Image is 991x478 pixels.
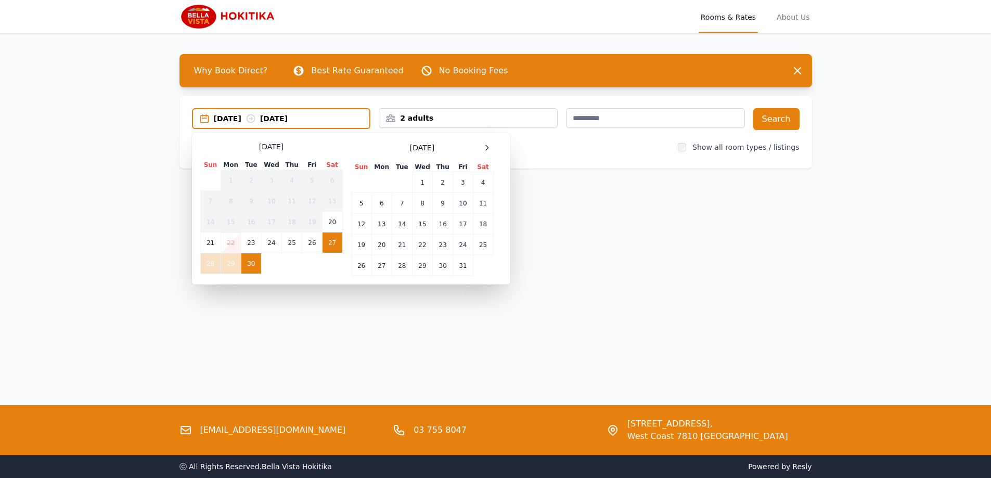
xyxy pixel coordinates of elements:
td: 24 [261,232,281,253]
th: Sat [322,160,342,170]
td: 21 [200,232,221,253]
p: Best Rate Guaranteed [311,64,403,77]
td: 31 [453,255,473,276]
td: 10 [453,193,473,214]
th: Sat [473,162,493,172]
td: 20 [371,235,392,255]
td: 28 [200,253,221,274]
button: Search [753,108,800,130]
th: Sun [200,160,221,170]
td: 19 [302,212,322,232]
span: [DATE] [410,143,434,153]
th: Tue [241,160,261,170]
td: 23 [433,235,453,255]
td: 26 [302,232,322,253]
td: 24 [453,235,473,255]
th: Thu [433,162,453,172]
td: 25 [473,235,493,255]
td: 12 [302,191,322,212]
td: 9 [241,191,261,212]
td: 29 [412,255,432,276]
td: 20 [322,212,342,232]
td: 18 [473,214,493,235]
span: Powered by [500,461,812,472]
td: 4 [473,172,493,193]
td: 14 [392,214,412,235]
th: Fri [453,162,473,172]
td: 22 [221,232,241,253]
td: 6 [371,193,392,214]
td: 27 [371,255,392,276]
td: 16 [433,214,453,235]
th: Mon [221,160,241,170]
th: Thu [282,160,302,170]
td: 13 [371,214,392,235]
div: [DATE] [DATE] [214,113,370,124]
td: 10 [261,191,281,212]
span: [DATE] [259,141,284,152]
td: 3 [261,170,281,191]
td: 22 [412,235,432,255]
span: [STREET_ADDRESS], [627,418,788,430]
th: Fri [302,160,322,170]
td: 15 [221,212,241,232]
td: 2 [433,172,453,193]
td: 28 [392,255,412,276]
td: 21 [392,235,412,255]
td: 4 [282,170,302,191]
td: 18 [282,212,302,232]
td: 14 [200,212,221,232]
th: Tue [392,162,412,172]
div: 2 adults [379,113,557,123]
img: Bella Vista Hokitika [179,4,279,29]
span: ⓒ All Rights Reserved. Bella Vista Hokitika [179,462,332,471]
span: Why Book Direct? [186,60,276,81]
td: 5 [351,193,371,214]
th: Wed [261,160,281,170]
td: 25 [282,232,302,253]
td: 5 [302,170,322,191]
td: 3 [453,172,473,193]
td: 17 [453,214,473,235]
td: 1 [412,172,432,193]
a: Resly [792,462,812,471]
span: West Coast 7810 [GEOGRAPHIC_DATA] [627,430,788,443]
td: 7 [392,193,412,214]
td: 11 [282,191,302,212]
label: Show all room types / listings [692,143,799,151]
td: 27 [322,232,342,253]
td: 26 [351,255,371,276]
a: 03 755 8047 [414,424,467,436]
td: 19 [351,235,371,255]
td: 2 [241,170,261,191]
td: 17 [261,212,281,232]
td: 30 [241,253,261,274]
td: 16 [241,212,261,232]
td: 9 [433,193,453,214]
td: 8 [221,191,241,212]
td: 15 [412,214,432,235]
td: 7 [200,191,221,212]
td: 13 [322,191,342,212]
a: [EMAIL_ADDRESS][DOMAIN_NAME] [200,424,346,436]
td: 8 [412,193,432,214]
td: 23 [241,232,261,253]
th: Sun [351,162,371,172]
td: 12 [351,214,371,235]
th: Mon [371,162,392,172]
td: 11 [473,193,493,214]
td: 29 [221,253,241,274]
td: 30 [433,255,453,276]
td: 1 [221,170,241,191]
td: 6 [322,170,342,191]
p: No Booking Fees [439,64,508,77]
th: Wed [412,162,432,172]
